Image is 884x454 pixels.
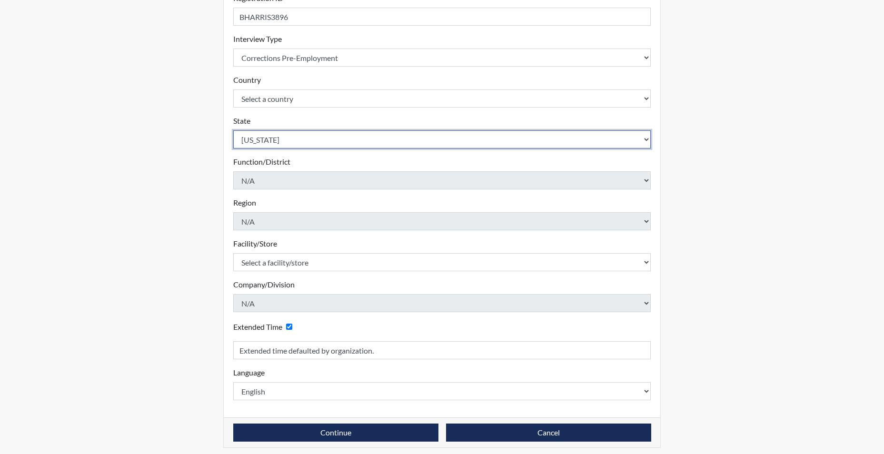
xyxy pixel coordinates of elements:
[233,156,290,168] label: Function/District
[233,115,250,127] label: State
[233,74,261,86] label: Country
[233,367,265,378] label: Language
[233,279,295,290] label: Company/Division
[233,197,256,208] label: Region
[233,321,282,333] label: Extended Time
[233,33,282,45] label: Interview Type
[233,424,438,442] button: Continue
[233,341,651,359] input: Reason for Extension
[446,424,651,442] button: Cancel
[233,320,296,334] div: Checking this box will provide the interviewee with an accomodation of extra time to answer each ...
[233,238,277,249] label: Facility/Store
[233,8,651,26] input: Insert a Registration ID, which needs to be a unique alphanumeric value for each interviewee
